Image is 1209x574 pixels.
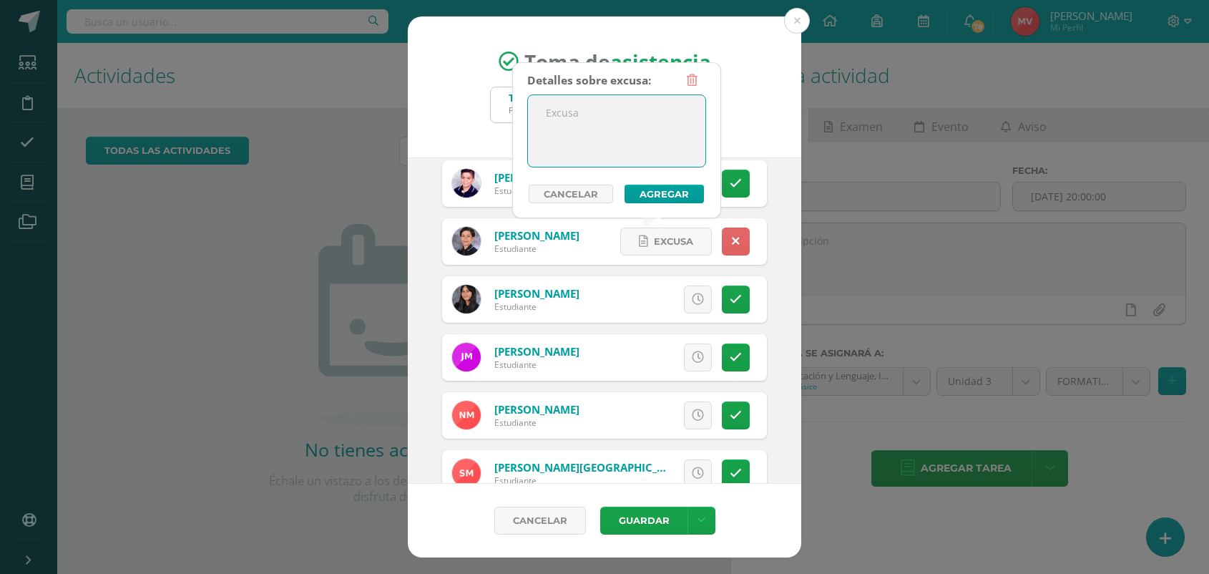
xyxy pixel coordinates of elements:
[494,228,579,243] a: [PERSON_NAME]
[600,507,687,535] button: Guardar
[494,286,579,301] a: [PERSON_NAME]
[494,402,579,417] a: [PERSON_NAME]
[494,170,579,185] a: [PERSON_NAME]
[784,8,810,34] button: Close (Esc)
[494,359,579,371] div: Estudiante
[494,507,586,535] a: Cancelar
[494,344,579,359] a: [PERSON_NAME]
[494,301,579,313] div: Estudiante
[491,87,718,122] input: Busca un grado o sección aquí...
[494,243,579,255] div: Estudiante
[529,185,613,203] a: Cancelar
[494,460,689,475] a: [PERSON_NAME][GEOGRAPHIC_DATA]
[452,401,481,429] img: 2ba2a6705d6568390ec85bbefb5a0915.png
[620,228,712,256] a: Excusa
[509,104,576,115] div: Primero Básico 'D'
[494,185,579,197] div: Estudiante
[452,343,481,371] img: ad3dc36877eb7f36db4f99681529166a.png
[610,48,711,75] strong: asistencia
[509,91,576,104] div: Titularidad
[452,285,481,313] img: 7419980934ecb2bc004a5e07e53fa964.png
[452,459,481,487] img: 2b4032e870355ae62254609246c5f8c3.png
[452,169,481,198] img: e8736ace2f9b6fa57e1703d56b61885e.png
[625,185,704,203] button: Agregar
[654,228,693,255] span: Excusa
[527,67,651,94] div: Detalles sobre excusa:
[494,417,579,429] div: Estudiante
[524,48,711,75] span: Toma de
[494,475,666,487] div: Estudiante
[452,227,481,256] img: f1303380594e96730989d928d2d610a5.png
